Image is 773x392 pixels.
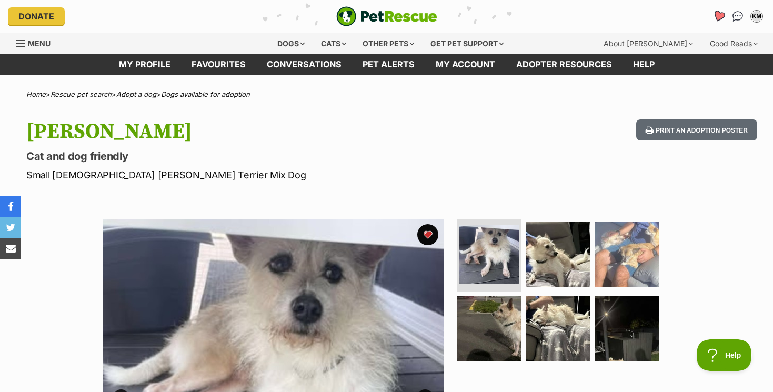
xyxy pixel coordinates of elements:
a: Adopt a dog [116,90,156,98]
div: Dogs [270,33,312,54]
a: Help [623,54,665,75]
div: About [PERSON_NAME] [596,33,700,54]
a: Favourites [181,54,256,75]
a: Home [26,90,46,98]
a: Pet alerts [352,54,425,75]
a: My profile [108,54,181,75]
p: Cat and dog friendly [26,149,471,164]
a: My account [425,54,506,75]
div: KM [751,11,762,22]
img: Photo of Jeffrey [457,296,521,361]
div: Other pets [355,33,421,54]
iframe: Help Scout Beacon - Open [697,339,752,371]
span: Menu [28,39,51,48]
div: Cats [314,33,354,54]
a: Adopter resources [506,54,623,75]
img: Photo of Jeffrey [595,296,659,361]
a: Conversations [729,8,746,25]
div: Get pet support [423,33,511,54]
button: favourite [417,224,438,245]
a: Favourites [708,5,730,27]
img: chat-41dd97257d64d25036548639549fe6c8038ab92f7586957e7f3b1b290dea8141.svg [732,11,744,22]
img: Photo of Jeffrey [459,225,519,284]
img: Photo of Jeffrey [526,296,590,361]
a: Rescue pet search [51,90,112,98]
img: Photo of Jeffrey [526,222,590,287]
div: Good Reads [702,33,765,54]
ul: Account quick links [710,8,765,25]
a: conversations [256,54,352,75]
button: Print an adoption poster [636,119,757,141]
button: My account [748,8,765,25]
a: PetRescue [336,6,437,26]
a: Dogs available for adoption [161,90,250,98]
h1: [PERSON_NAME] [26,119,471,144]
p: Small [DEMOGRAPHIC_DATA] [PERSON_NAME] Terrier Mix Dog [26,168,471,182]
a: Menu [16,33,58,52]
img: logo-e224e6f780fb5917bec1dbf3a21bbac754714ae5b6737aabdf751b685950b380.svg [336,6,437,26]
a: Donate [8,7,65,25]
img: Photo of Jeffrey [595,222,659,287]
